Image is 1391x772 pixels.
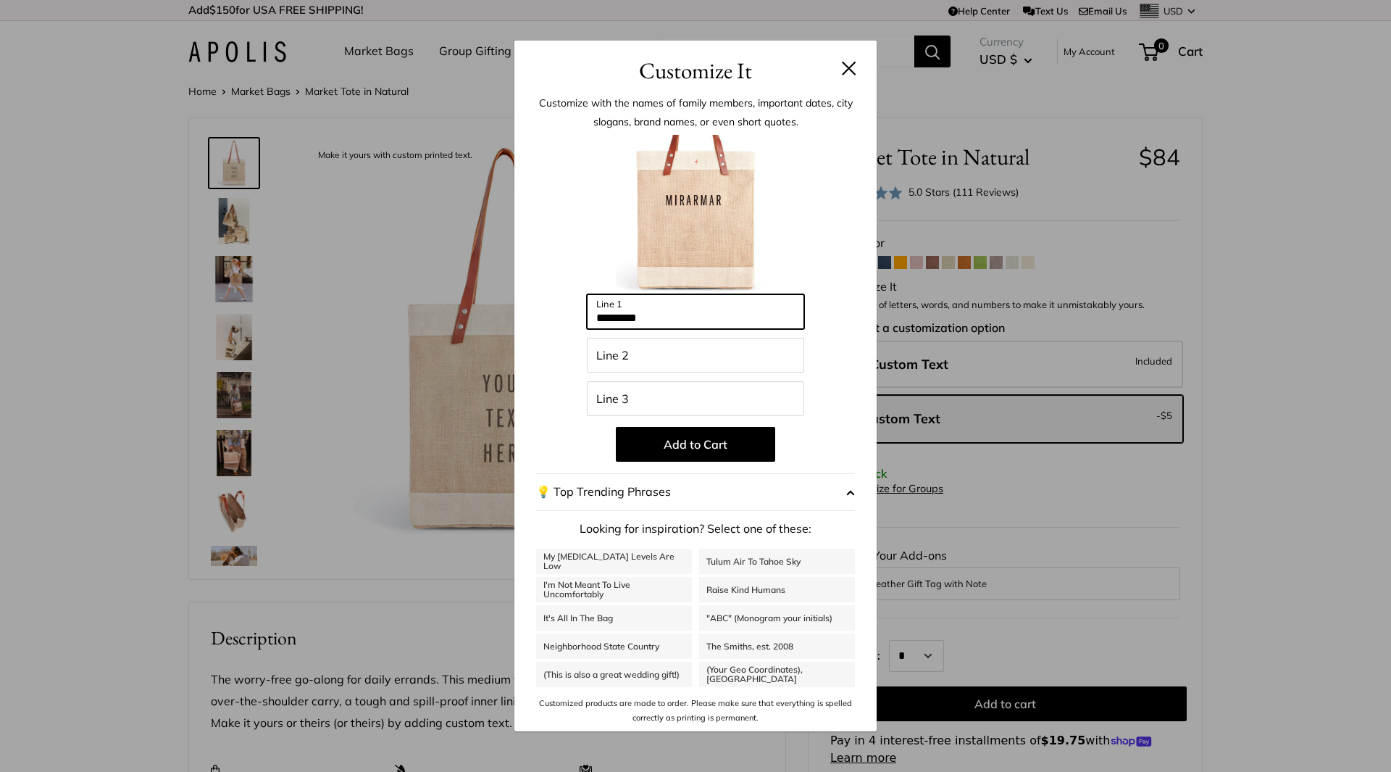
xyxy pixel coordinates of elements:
[699,634,855,659] a: The Smiths, est. 2008
[699,549,855,574] a: Tulum Air To Tahoe Sky
[536,605,692,631] a: It's All In The Bag
[536,549,692,574] a: My [MEDICAL_DATA] Levels Are Low
[536,473,855,511] button: 💡 Top Trending Phrases
[536,577,692,602] a: I'm Not Meant To Live Uncomfortably
[536,94,855,131] p: Customize with the names of family members, important dates, city slogans, brand names, or even s...
[536,634,692,659] a: Neighborhood State Country
[536,518,855,540] p: Looking for inspiration? Select one of these:
[12,717,155,760] iframe: Sign Up via Text for Offers
[699,662,855,687] a: (Your Geo Coordinates), [GEOGRAPHIC_DATA]
[699,577,855,602] a: Raise Kind Humans
[536,662,692,687] a: (This is also a great wedding gift!)
[699,605,855,631] a: "ABC" (Monogram your initials)
[616,135,775,294] img: customizer-prod
[536,54,855,88] h3: Customize It
[616,427,775,462] button: Add to Cart
[536,696,855,726] p: Customized products are made to order. Please make sure that everything is spelled correctly as p...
